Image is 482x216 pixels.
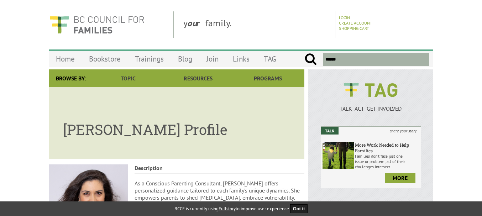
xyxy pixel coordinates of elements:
[339,15,350,20] a: Login
[339,26,369,31] a: Shopping Cart
[385,173,415,183] a: more
[321,98,421,112] a: TALK ACT GET INVOLVED
[178,11,335,38] div: y family.
[49,11,145,38] img: BC Council for FAMILIES
[339,77,403,104] img: BCCF's TAG Logo
[355,142,419,153] h6: More Work Needed to Help Families
[199,51,226,67] a: Join
[355,153,419,169] p: Families don’t face just one issue or problem; all of their challenges intersect.
[82,51,128,67] a: Bookstore
[304,53,317,66] input: Submit
[339,20,372,26] a: Create Account
[93,69,163,87] a: Topic
[226,51,257,67] a: Links
[49,69,93,87] div: Browse By:
[233,69,303,87] a: Programs
[49,51,82,67] a: Home
[171,51,199,67] a: Blog
[135,164,305,174] h4: Description
[257,51,283,67] a: TAG
[321,127,339,135] em: Talk
[163,69,233,87] a: Resources
[63,113,290,139] h1: [PERSON_NAME] Profile
[188,17,205,29] strong: our
[386,127,421,135] i: share your story
[219,206,236,212] a: Fullstory
[321,105,421,112] p: TALK ACT GET INVOLVED
[128,51,171,67] a: Trainings
[290,204,308,213] button: Got it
